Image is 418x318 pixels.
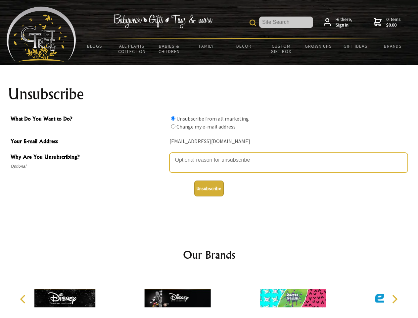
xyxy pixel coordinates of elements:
[151,39,188,58] a: Babies & Children
[176,115,249,122] label: Unsubscribe from all marketing
[17,292,31,306] button: Previous
[8,86,410,102] h1: Unsubscribe
[374,17,401,28] a: 0 items$0.00
[171,116,175,121] input: What Do You Want to Do?
[11,153,166,162] span: Why Are You Unsubscribing?
[300,39,337,53] a: Grown Ups
[250,20,256,26] img: product search
[113,14,212,28] img: Babywear - Gifts - Toys & more
[11,137,166,147] span: Your E-mail Address
[188,39,225,53] a: Family
[225,39,262,53] a: Decor
[387,292,402,306] button: Next
[13,247,405,263] h2: Our Brands
[7,7,76,62] img: Babyware - Gifts - Toys and more...
[262,39,300,58] a: Custom Gift Box
[176,123,236,130] label: Change my e-mail address
[386,22,401,28] strong: $0.00
[171,124,175,129] input: What Do You Want to Do?
[194,181,224,196] button: Unsubscribe
[336,22,352,28] strong: Sign in
[11,162,166,170] span: Optional
[169,153,408,173] textarea: Why Are You Unsubscribing?
[169,136,408,147] div: [EMAIL_ADDRESS][DOMAIN_NAME]
[324,17,352,28] a: Hi there,Sign in
[336,17,352,28] span: Hi there,
[76,39,114,53] a: BLOGS
[11,115,166,124] span: What Do You Want to Do?
[374,39,412,53] a: Brands
[386,16,401,28] span: 0 items
[114,39,151,58] a: All Plants Collection
[259,17,313,28] input: Site Search
[337,39,374,53] a: Gift Ideas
